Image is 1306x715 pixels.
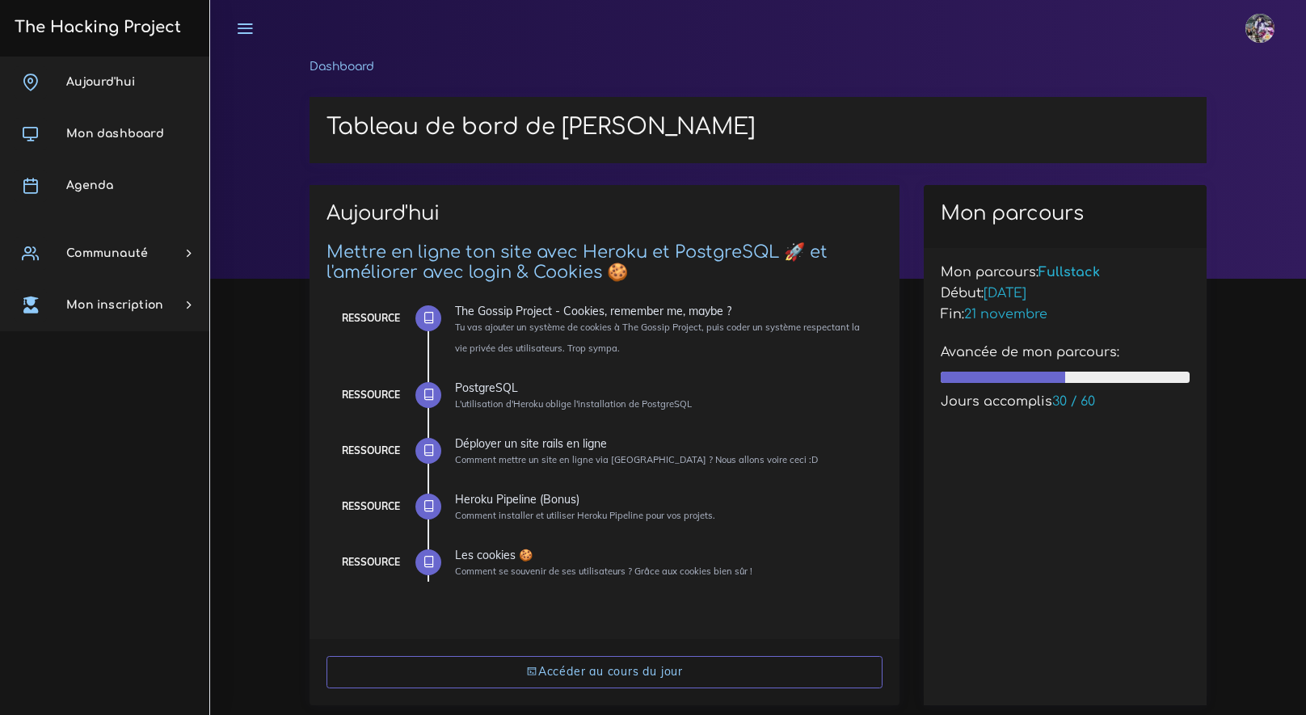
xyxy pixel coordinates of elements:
span: Aujourd'hui [66,76,135,88]
div: Ressource [342,553,400,571]
h5: Fin: [941,307,1190,322]
a: Dashboard [310,61,374,73]
span: Mon dashboard [66,128,164,140]
small: Comment se souvenir de ses utilisateurs ? Grâce aux cookies bien sûr ! [455,566,752,577]
h5: Début: [941,286,1190,301]
span: [DATE] [984,286,1026,301]
h2: Mon parcours [941,202,1190,225]
small: Comment mettre un site en ligne via [GEOGRAPHIC_DATA] ? Nous allons voire ceci :D [455,454,818,465]
small: Tu vas ajouter un système de cookies à The Gossip Project, puis coder un système respectant la vi... [455,322,860,353]
span: Communauté [66,247,148,259]
span: Fullstack [1038,265,1100,280]
a: Mettre en ligne ton site avec Heroku et PostgreSQL 🚀 et l'améliorer avec login & Cookies 🍪 [326,242,828,282]
span: Agenda [66,179,113,191]
h5: Avancée de mon parcours: [941,345,1190,360]
div: Ressource [342,442,400,460]
span: 30 / 60 [1052,394,1095,409]
small: Comment installer et utiliser Heroku Pipeline pour vos projets. [455,510,715,521]
div: Heroku Pipeline (Bonus) [455,494,870,505]
h5: Jours accomplis [941,394,1190,410]
span: Mon inscription [66,299,163,311]
span: 21 novembre [964,307,1047,322]
div: Ressource [342,386,400,404]
h3: The Hacking Project [10,19,181,36]
div: PostgreSQL [455,382,870,393]
div: The Gossip Project - Cookies, remember me, maybe ? [455,305,870,317]
h2: Aujourd'hui [326,202,883,237]
div: Ressource [342,309,400,327]
small: L'utilisation d'Heroku oblige l'installation de PostgreSQL [455,398,692,410]
div: Ressource [342,498,400,515]
img: eg54bupqcshyolnhdacp.jpg [1245,14,1274,43]
div: Déployer un site rails en ligne [455,438,870,449]
div: Les cookies 🍪 [455,549,870,561]
h5: Mon parcours: [941,265,1190,280]
h1: Tableau de bord de [PERSON_NAME] [326,114,1190,141]
a: Accéder au cours du jour [326,656,883,689]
